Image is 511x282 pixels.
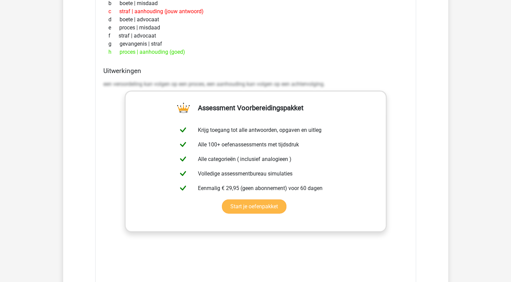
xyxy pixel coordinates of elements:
[222,199,286,214] a: Start je oefenpakket
[108,24,119,32] span: e
[103,67,408,75] h4: Uitwerkingen
[108,40,120,48] span: g
[108,48,120,56] span: h
[103,48,408,56] div: proces | aanhouding (goed)
[103,40,408,48] div: gevangenis | straf
[108,16,120,24] span: d
[103,24,408,32] div: proces | misdaad
[103,32,408,40] div: straf | advocaat
[108,32,119,40] span: f
[108,7,119,16] span: c
[103,80,408,88] p: een veroordeling kan volgen op een proces, een aanhouding kan volgen op een achtervolging.
[103,16,408,24] div: boete | advocaat
[103,7,408,16] div: straf | aanhouding (jouw antwoord)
